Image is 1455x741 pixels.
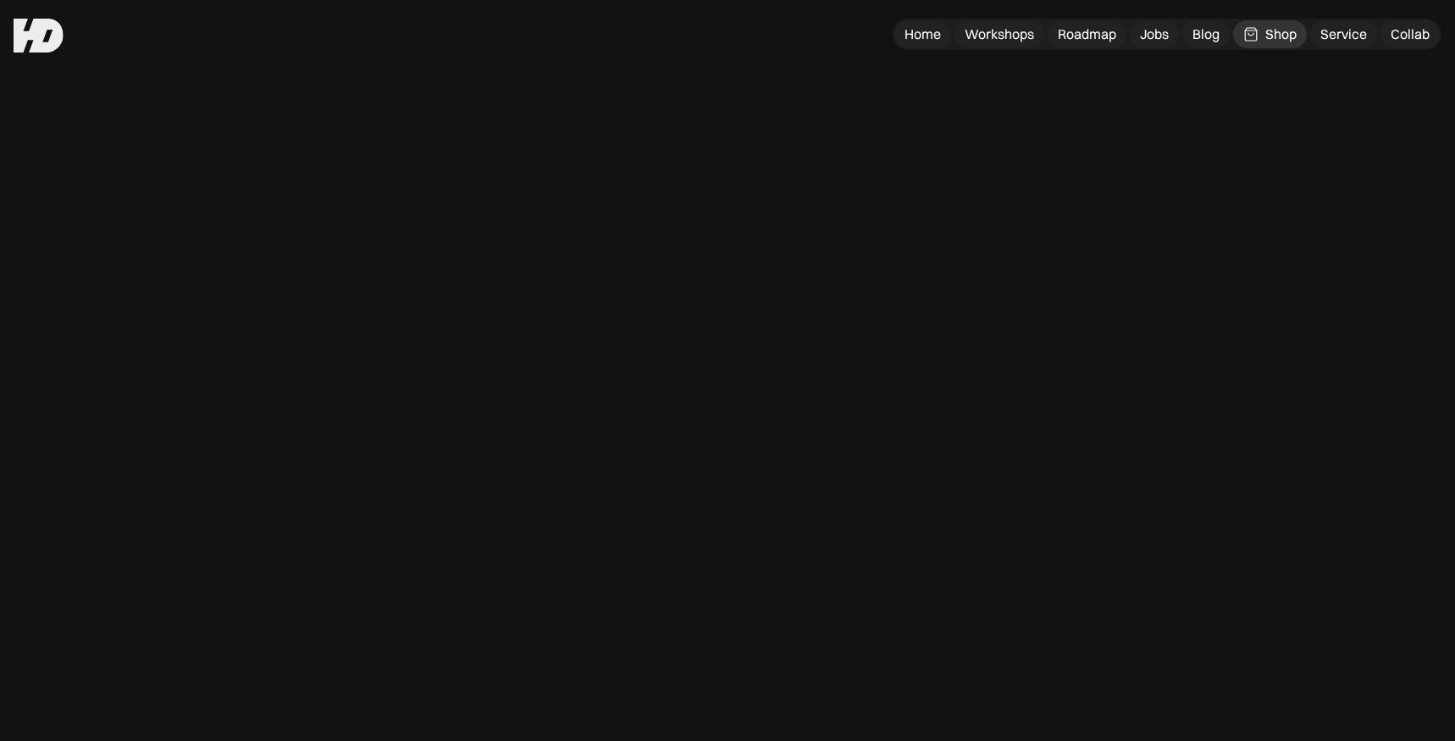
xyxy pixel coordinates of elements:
[1048,20,1126,48] a: Roadmap
[1233,20,1307,48] a: Shop
[965,25,1034,43] div: Workshops
[1380,20,1440,48] a: Collab
[1192,25,1220,43] div: Blog
[1130,20,1179,48] a: Jobs
[1058,25,1116,43] div: Roadmap
[905,25,941,43] div: Home
[1265,25,1297,43] div: Shop
[1182,20,1230,48] a: Blog
[894,20,951,48] a: Home
[954,20,1044,48] a: Workshops
[1140,25,1169,43] div: Jobs
[1310,20,1377,48] a: Service
[1391,25,1430,43] div: Collab
[1320,25,1367,43] div: Service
